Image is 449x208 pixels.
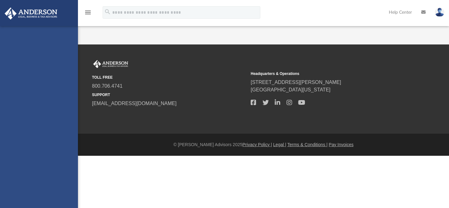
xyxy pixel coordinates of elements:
i: search [104,8,111,15]
div: © [PERSON_NAME] Advisors 2025 [78,141,449,148]
small: Headquarters & Operations [251,71,405,76]
a: Pay Invoices [329,142,353,147]
i: menu [84,9,92,16]
a: Legal | [273,142,286,147]
small: TOLL FREE [92,75,246,80]
img: User Pic [435,8,444,17]
a: [EMAIL_ADDRESS][DOMAIN_NAME] [92,101,176,106]
a: Terms & Conditions | [287,142,328,147]
a: [GEOGRAPHIC_DATA][US_STATE] [251,87,331,92]
a: 800.706.4741 [92,83,123,89]
img: Anderson Advisors Platinum Portal [92,60,129,68]
img: Anderson Advisors Platinum Portal [3,7,59,20]
a: Privacy Policy | [243,142,272,147]
a: [STREET_ADDRESS][PERSON_NAME] [251,80,341,85]
small: SUPPORT [92,92,246,98]
a: menu [84,12,92,16]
